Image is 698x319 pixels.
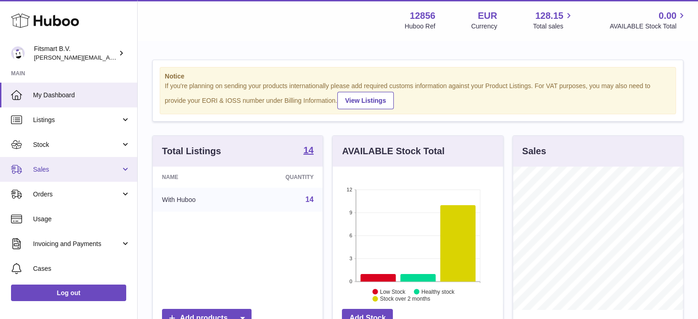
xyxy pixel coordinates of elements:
div: Fitsmart B.V. [34,45,117,62]
text: Healthy stock [421,288,455,295]
a: 128.15 Total sales [533,10,574,31]
span: Orders [33,190,121,199]
a: 0.00 AVAILABLE Stock Total [609,10,687,31]
strong: Notice [165,72,671,81]
text: 3 [350,256,352,261]
a: Log out [11,285,126,301]
span: Cases [33,264,130,273]
span: Stock [33,140,121,149]
div: Huboo Ref [405,22,436,31]
span: [PERSON_NAME][EMAIL_ADDRESS][DOMAIN_NAME] [34,54,184,61]
text: Stock over 2 months [380,296,430,302]
text: 12 [347,187,352,192]
text: Low Stock [380,288,406,295]
span: Listings [33,116,121,124]
span: 128.15 [535,10,563,22]
a: 14 [303,146,313,157]
h3: Sales [522,145,546,157]
strong: EUR [478,10,497,22]
span: AVAILABLE Stock Total [609,22,687,31]
div: If you're planning on sending your products internationally please add required customs informati... [165,82,671,109]
span: Invoicing and Payments [33,240,121,248]
text: 6 [350,233,352,238]
th: Name [153,167,242,188]
div: Currency [471,22,497,31]
h3: Total Listings [162,145,221,157]
span: Total sales [533,22,574,31]
td: With Huboo [153,188,242,212]
th: Quantity [242,167,323,188]
text: 0 [350,279,352,284]
span: 0.00 [659,10,676,22]
span: Sales [33,165,121,174]
text: 9 [350,210,352,215]
strong: 14 [303,146,313,155]
a: 14 [306,196,314,203]
h3: AVAILABLE Stock Total [342,145,444,157]
strong: 12856 [410,10,436,22]
img: jonathan@leaderoo.com [11,46,25,60]
a: View Listings [337,92,394,109]
span: My Dashboard [33,91,130,100]
span: Usage [33,215,130,224]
